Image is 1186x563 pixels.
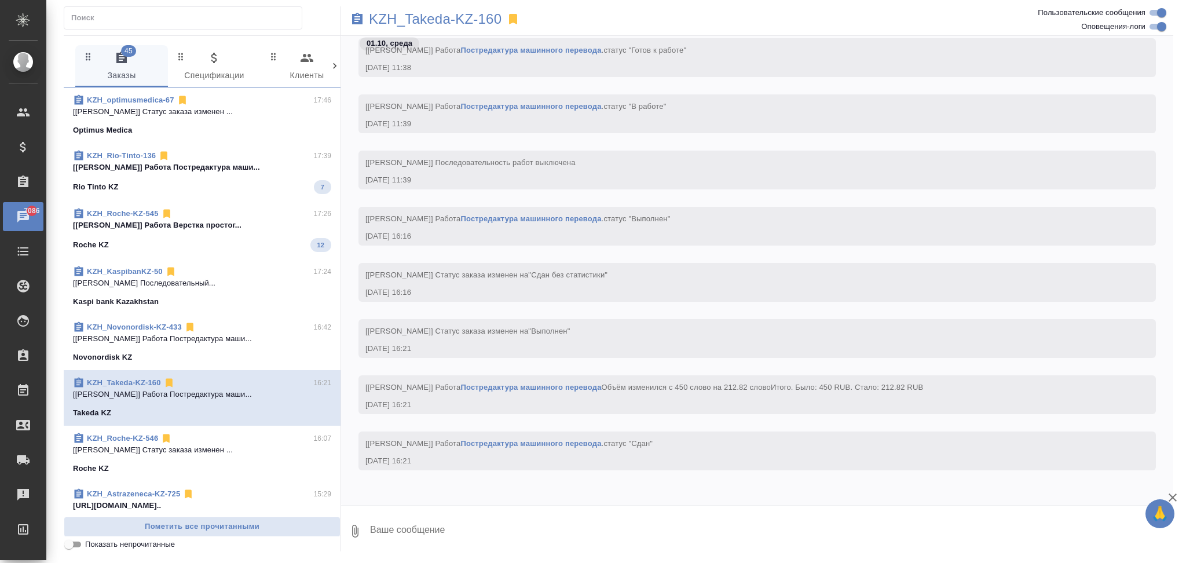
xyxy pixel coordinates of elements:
[64,481,341,539] div: KZH_Astrazeneca-KZ-72515:29[URL][DOMAIN_NAME]..Astrazeneca KZ20
[87,378,161,387] a: KZH_Takeda-KZ-160
[365,455,1115,467] div: [DATE] 16:21
[603,439,653,448] span: статус "Сдан"
[313,321,331,333] p: 16:42
[64,517,341,537] button: Пометить все прочитанными
[365,343,1115,354] div: [DATE] 16:21
[64,259,341,315] div: KZH_KaspibanKZ-5017:24[[PERSON_NAME] Последовательный...Kaspi bank Kazakhstan
[365,231,1115,242] div: [DATE] 16:16
[365,383,923,392] span: [[PERSON_NAME]] Работа Объём изменился с 450 слово на 212.82 слово
[1081,21,1145,32] span: Оповещения-логи
[365,62,1115,74] div: [DATE] 11:38
[73,162,331,173] p: [[PERSON_NAME]] Работа Постредактура маши...
[528,270,607,279] span: "Сдан без статистики"
[365,327,570,335] span: [[PERSON_NAME]] Статус заказа изменен на
[310,239,331,251] span: 12
[175,51,254,83] span: Спецификации
[73,220,331,231] p: [[PERSON_NAME]] Работа Верстка простог...
[165,266,177,277] svg: Отписаться
[313,94,331,106] p: 17:46
[460,102,601,111] a: Постредактура машинного перевода
[1145,499,1174,528] button: 🙏
[73,352,132,363] p: Novonordisk KZ
[365,158,576,167] span: [[PERSON_NAME]] Последовательность работ выключена
[313,433,331,444] p: 16:07
[365,118,1115,130] div: [DATE] 11:39
[73,389,331,400] p: [[PERSON_NAME]] Работа Постредактура маши...
[603,214,670,223] span: статус "Выполнен"
[160,433,172,444] svg: Отписаться
[87,151,156,160] a: KZH_Rio-Tinto-136
[64,370,341,426] div: KZH_Takeda-KZ-16016:21[[PERSON_NAME]] Работа Постредактура маши...Takeda KZ
[87,267,163,276] a: KZH_KaspibanKZ-50
[87,489,180,498] a: KZH_Astrazeneca-KZ-725
[64,143,341,201] div: KZH_Rio-Tinto-13617:39[[PERSON_NAME]] Работа Постредактура маши...Rio Tinto KZ7
[369,13,502,25] a: KZH_Takeda-KZ-160
[365,287,1115,298] div: [DATE] 16:16
[313,266,331,277] p: 17:24
[365,399,1115,411] div: [DATE] 16:21
[73,106,331,118] p: [[PERSON_NAME]] Статус заказа изменен ...
[1038,7,1145,19] span: Пользовательские сообщения
[73,277,331,289] p: [[PERSON_NAME] Последовательный...
[313,488,331,500] p: 15:29
[175,51,186,62] svg: Зажми и перетащи, чтобы поменять порядок вкладок
[314,181,331,193] span: 7
[73,296,159,308] p: Kaspi bank Kazakhstan
[367,38,412,49] p: 01.10, среда
[73,444,331,456] p: [[PERSON_NAME]] Статус заказа изменен ...
[85,539,175,550] span: Показать непрочитанные
[313,150,331,162] p: 17:39
[365,270,607,279] span: [[PERSON_NAME]] Статус заказа изменен на
[121,45,136,57] span: 45
[528,327,570,335] span: "Выполнен"
[460,383,601,392] a: Постредактура машинного перевода
[70,520,334,533] span: Пометить все прочитанными
[73,333,331,345] p: [[PERSON_NAME]] Работа Постредактура маши...
[64,426,341,481] div: KZH_Roche-KZ-54616:07[[PERSON_NAME]] Статус заказа изменен ...Roche KZ
[73,407,111,419] p: Takeda KZ
[17,205,46,217] span: 7086
[87,434,158,443] a: KZH_Roche-KZ-546
[82,51,161,83] span: Заказы
[64,87,341,143] div: KZH_optimusmedica-6717:46[[PERSON_NAME]] Статус заказа изменен ...Optimus Medica
[460,214,601,223] a: Постредактура машинного перевода
[603,102,666,111] span: статус "В работе"
[87,96,174,104] a: KZH_optimusmedica-67
[73,463,109,474] p: Roche KZ
[73,125,132,136] p: Optimus Medica
[268,51,279,62] svg: Зажми и перетащи, чтобы поменять порядок вкладок
[184,321,196,333] svg: Отписаться
[64,315,341,370] div: KZH_Novonordisk-KZ-43316:42[[PERSON_NAME]] Работа Постредактура маши...Novonordisk KZ
[313,208,331,220] p: 17:26
[87,323,182,331] a: KZH_Novonordisk-KZ-433
[1150,502,1170,526] span: 🙏
[73,500,331,511] p: [URL][DOMAIN_NAME]..
[365,102,667,111] span: [[PERSON_NAME]] Работа .
[73,181,119,193] p: Rio Tinto KZ
[460,439,601,448] a: Постредактура машинного перевода
[177,94,188,106] svg: Отписаться
[71,10,302,26] input: Поиск
[313,377,331,389] p: 16:21
[365,439,653,448] span: [[PERSON_NAME]] Работа .
[3,202,43,231] a: 7086
[64,201,341,259] div: KZH_Roche-KZ-54517:26[[PERSON_NAME]] Работа Верстка простог...Roche KZ12
[73,239,109,251] p: Roche KZ
[365,214,671,223] span: [[PERSON_NAME]] Работа .
[87,209,159,218] a: KZH_Roche-KZ-545
[268,51,346,83] span: Клиенты
[365,174,1115,186] div: [DATE] 11:39
[771,383,923,392] span: Итого. Было: 450 RUB. Стало: 212.82 RUB
[163,377,175,389] svg: Отписаться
